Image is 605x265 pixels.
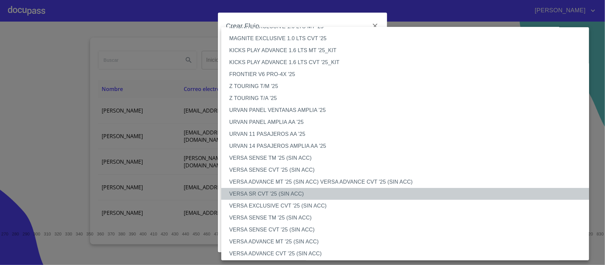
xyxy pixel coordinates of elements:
li: VERSA SENSE CVT '25 (SIN ACC) [221,164,596,176]
li: VERSA ADVANCE MT '25 (SIN ACC) [221,236,596,248]
li: KICKS PLAY ADVANCE 1.6 LTS MT '25_KIT [221,44,596,56]
li: URVAN 14 PASAJEROS AMPLIA AA '25 [221,140,596,152]
li: URVAN PANEL VENTANAS AMPLIA '25 [221,104,596,116]
li: VERSA EXCLUSIVE CVT '25 (SIN ACC) [221,200,596,212]
li: VERSA SENSE TM '25 (SIN ACC) [221,212,596,224]
li: KICKS PLAY ADVANCE 1.6 LTS CVT '25_KIT [221,56,596,68]
li: MAGNITE EXCLUSIVE 1.0 LTS CVT '25 [221,33,596,44]
li: VERSA SR CVT '25 (SIN ACC) [221,188,596,200]
li: URVAN 11 PASAJEROS AA '25 [221,128,596,140]
li: VERSA ADVANCE CVT '25 (SIN ACC) [221,248,596,260]
li: Z TOURING T/A '25 [221,92,596,104]
li: VERSA SENSE TM '25 (SIN ACC) [221,152,596,164]
li: VERSA SENSE CVT '25 (SIN ACC) [221,224,596,236]
li: URVAN PANEL AMPLIA AA '25 [221,116,596,128]
li: FRONTIER V6 PRO-4X '25 [221,68,596,80]
li: Z TOURING T/M '25 [221,80,596,92]
li: VERSA ADVANCE MT '25 (SIN ACC) VERSA ADVANCE CVT '25 (SIN ACC) [221,176,596,188]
